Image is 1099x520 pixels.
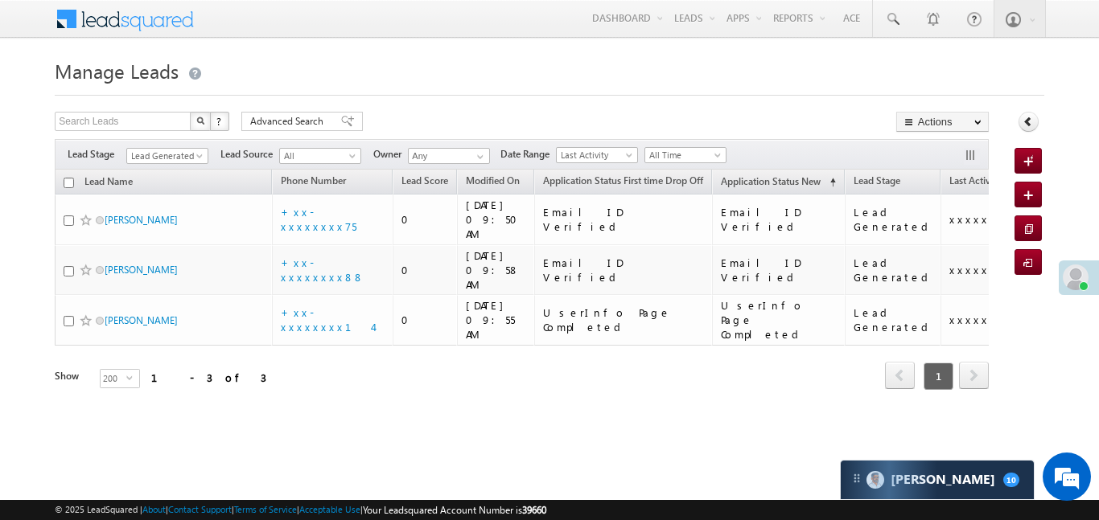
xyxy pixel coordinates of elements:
[64,178,74,188] input: Check all records
[959,362,989,389] span: next
[854,205,934,234] div: Lead Generated
[401,174,448,186] span: Lead Score
[210,112,229,131] button: ?
[644,147,726,163] a: All Time
[543,256,705,285] div: Email ID Verified
[466,198,527,241] div: [DATE] 09:50 AM
[250,114,328,129] span: Advanced Search
[721,175,821,187] span: Application Status New
[280,149,356,163] span: All
[220,147,279,162] span: Lead Source
[279,148,361,164] a: All
[126,374,139,381] span: select
[721,205,838,234] div: Email ID Verified
[885,362,915,389] span: prev
[543,174,703,186] span: Application Status First time Drop Off
[713,172,844,193] a: Application Status New (sorted ascending)
[408,148,490,164] input: Type to Search
[823,176,836,189] span: (sorted ascending)
[105,314,178,326] a: [PERSON_NAME]
[556,147,638,163] a: Last Activity
[458,172,528,193] a: Modified On
[299,504,360,514] a: Acceptable Use
[393,172,456,193] a: Lead Score
[234,504,297,514] a: Terms of Service
[127,149,204,163] span: Lead Generated
[854,256,934,285] div: Lead Generated
[55,58,179,84] span: Manage Leads
[949,212,990,226] span: xxxxx
[645,148,722,162] span: All Time
[1003,473,1019,487] span: 10
[522,504,546,516] span: 39660
[273,172,354,193] a: Phone Number
[281,174,346,186] span: Phone Number
[949,263,990,276] span: xxxxx
[466,174,520,186] span: Modified On
[535,172,711,193] a: Application Status First time Drop Off
[68,147,126,162] span: Lead Stage
[373,147,408,162] span: Owner
[55,502,546,518] span: © 2025 LeadSquared | | | | |
[281,205,356,233] a: +xx-xxxxxxxx75
[557,148,633,162] span: Last Activity
[401,263,450,277] div: 0
[281,256,364,284] a: +xx-xxxxxxxx88
[959,363,989,389] a: next
[896,112,989,132] button: Actions
[466,248,527,292] div: [DATE] 09:58 AM
[949,313,990,326] span: xxxxx
[468,149,488,165] a: Show All Items
[941,172,1031,193] a: Last Activity Date
[543,305,705,334] div: UserInfo Page Completed
[850,472,863,485] img: carter-drag
[363,504,546,516] span: Your Leadsquared Account Number is
[105,264,178,276] a: [PERSON_NAME]
[500,147,556,162] span: Date Range
[76,173,141,194] a: Lead Name
[401,313,450,327] div: 0
[281,305,373,334] a: +xx-xxxxxxxx14
[543,205,705,234] div: Email ID Verified
[854,174,900,186] span: Lead Stage
[854,305,934,334] div: Lead Generated
[55,369,87,383] div: Show
[924,362,953,390] span: 1
[105,214,178,226] a: [PERSON_NAME]
[142,504,166,514] a: About
[466,298,527,342] div: [DATE] 09:55 AM
[101,370,126,387] span: 200
[846,172,908,193] a: Lead Stage
[126,148,208,164] a: Lead Generated
[151,368,266,387] div: 1 - 3 of 3
[885,363,915,389] a: prev
[401,212,450,227] div: 0
[721,256,838,285] div: Email ID Verified
[168,504,232,514] a: Contact Support
[840,460,1035,500] div: carter-dragCarter[PERSON_NAME]10
[216,114,224,128] span: ?
[196,117,204,125] img: Search
[721,298,838,342] div: UserInfo Page Completed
